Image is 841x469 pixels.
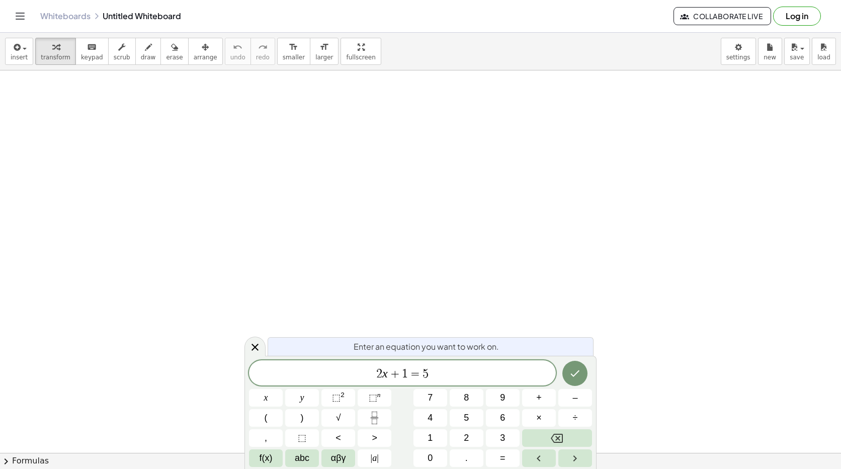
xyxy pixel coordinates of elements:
span: > [372,431,377,445]
span: save [790,54,804,61]
span: – [572,391,577,405]
button: y [285,389,319,407]
span: smaller [283,54,305,61]
button: Minus [558,389,592,407]
button: 8 [450,389,483,407]
span: fullscreen [346,54,375,61]
button: 9 [486,389,520,407]
i: keyboard [87,41,97,53]
span: αβγ [331,451,346,465]
button: redoredo [250,38,275,65]
span: ⬚ [298,431,306,445]
button: fullscreen [341,38,381,65]
button: Times [522,409,556,427]
button: Collaborate Live [674,7,771,25]
button: ) [285,409,319,427]
button: erase [160,38,188,65]
button: 0 [413,449,447,467]
span: 7 [428,391,433,405]
span: Collaborate Live [682,12,763,21]
button: Squared [321,389,355,407]
sup: n [377,391,381,399]
button: Toggle navigation [12,8,28,24]
button: undoundo [225,38,251,65]
button: Right arrow [558,449,592,467]
button: Divide [558,409,592,427]
span: < [335,431,341,445]
button: 1 [413,429,447,447]
span: settings [726,54,750,61]
span: 5 [423,368,429,380]
button: new [758,38,782,65]
button: Square root [321,409,355,427]
i: format_size [289,41,298,53]
span: larger [315,54,333,61]
span: 2 [376,368,382,380]
button: Greater than [358,429,391,447]
button: Less than [321,429,355,447]
span: x [264,391,268,405]
span: f(x) [260,451,273,465]
button: Superscript [358,389,391,407]
span: ( [265,411,268,425]
span: transform [41,54,70,61]
button: . [450,449,483,467]
button: Done [562,361,587,386]
span: = [500,451,506,465]
span: scrub [114,54,130,61]
span: y [300,391,304,405]
button: Placeholder [285,429,319,447]
i: redo [258,41,268,53]
button: Absolute value [358,449,391,467]
i: undo [233,41,242,53]
span: 4 [428,411,433,425]
span: 5 [464,411,469,425]
button: insert [5,38,33,65]
span: abc [295,451,309,465]
button: 4 [413,409,447,427]
span: Enter an equation you want to work on. [354,341,499,353]
button: settings [721,38,756,65]
span: ) [301,411,304,425]
span: ⬚ [369,393,377,403]
button: draw [135,38,161,65]
button: Left arrow [522,449,556,467]
span: 1 [402,368,408,380]
button: 7 [413,389,447,407]
a: Whiteboards [40,11,91,21]
button: arrange [188,38,223,65]
var: x [382,367,388,380]
button: Greek alphabet [321,449,355,467]
button: transform [35,38,76,65]
button: ( [249,409,283,427]
span: , [265,431,267,445]
button: Fraction [358,409,391,427]
span: draw [141,54,156,61]
span: | [371,453,373,463]
span: 2 [464,431,469,445]
span: new [764,54,776,61]
span: . [465,451,468,465]
button: Alphabet [285,449,319,467]
span: insert [11,54,28,61]
button: 5 [450,409,483,427]
span: √ [336,411,341,425]
span: a [371,451,379,465]
span: + [388,368,402,380]
sup: 2 [341,391,345,399]
button: x [249,389,283,407]
span: ÷ [573,411,578,425]
button: Plus [522,389,556,407]
span: load [817,54,830,61]
span: keypad [81,54,103,61]
button: Functions [249,449,283,467]
span: | [377,453,379,463]
button: Backspace [522,429,592,447]
span: arrange [194,54,217,61]
button: 6 [486,409,520,427]
button: 2 [450,429,483,447]
button: keyboardkeypad [75,38,109,65]
span: ⬚ [332,393,341,403]
i: format_size [319,41,329,53]
span: erase [166,54,183,61]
